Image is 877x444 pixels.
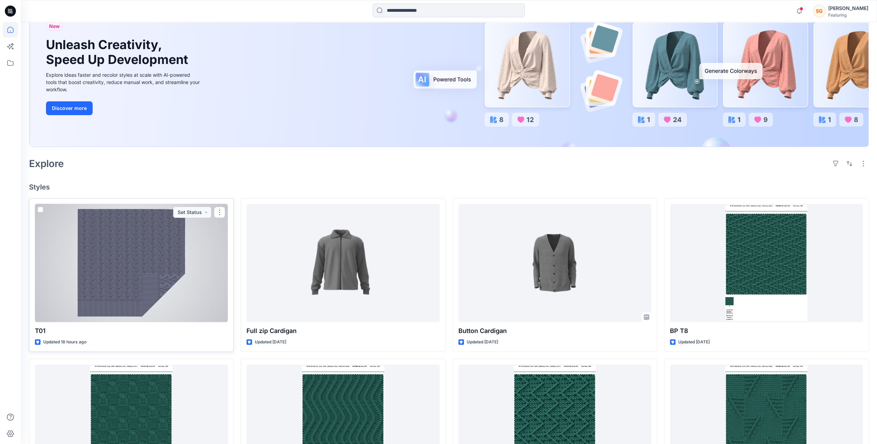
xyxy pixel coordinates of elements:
[678,339,710,346] p: Updated [DATE]
[35,326,228,336] p: T01
[467,339,498,346] p: Updated [DATE]
[29,158,64,169] h2: Explore
[828,12,868,18] div: Featuring
[670,204,863,322] a: BP T8
[43,339,86,346] p: Updated 18 hours ago
[46,71,202,93] div: Explore ideas faster and recolor styles at scale with AI-powered tools that boost creativity, red...
[35,204,228,322] a: T01
[246,326,439,336] p: Full zip Cardigan
[828,4,868,12] div: [PERSON_NAME]
[458,326,651,336] p: Button Cardigan
[670,326,863,336] p: BP T8
[46,101,93,115] button: Discover more
[49,22,60,30] span: New
[46,37,191,67] h1: Unleash Creativity, Speed Up Development
[46,101,202,115] a: Discover more
[458,204,651,322] a: Button Cardigan
[255,339,286,346] p: Updated [DATE]
[813,5,825,17] div: SG
[246,204,439,322] a: Full zip Cardigan
[29,183,869,191] h4: Styles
